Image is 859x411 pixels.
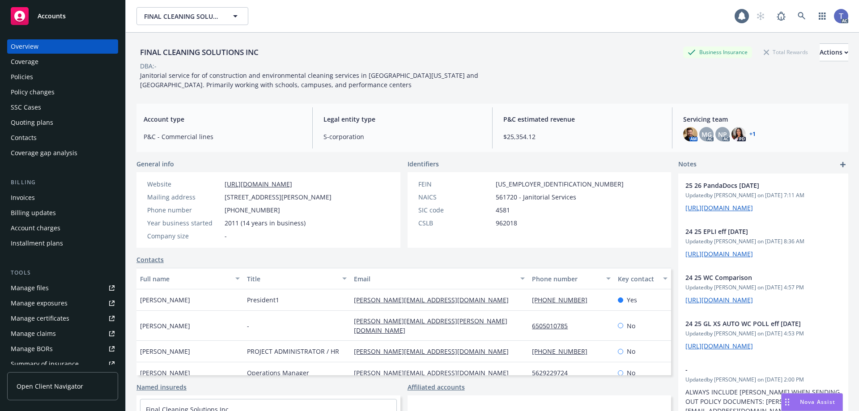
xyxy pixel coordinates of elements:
button: Email [350,268,528,289]
button: Phone number [528,268,614,289]
span: - [685,365,818,374]
a: Start snowing [752,7,770,25]
span: Servicing team [683,114,841,124]
span: $25,354.12 [503,132,661,141]
span: No [627,321,635,330]
a: Contacts [136,255,164,264]
span: FINAL CLEANING SOLUTIONS INC [144,12,221,21]
a: [PERSON_NAME][EMAIL_ADDRESS][DOMAIN_NAME] [354,296,516,304]
div: CSLB [418,218,492,228]
span: Yes [627,295,637,305]
a: Switch app [813,7,831,25]
div: SIC code [418,205,492,215]
div: 24 25 WC ComparisonUpdatedby [PERSON_NAME] on [DATE] 4:57 PM[URL][DOMAIN_NAME] [678,266,848,312]
div: Manage files [11,281,49,295]
span: 25 26 PandaDocs [DATE] [685,181,818,190]
a: Billing updates [7,206,118,220]
span: President1 [247,295,279,305]
div: Title [247,274,337,284]
span: Updated by [PERSON_NAME] on [DATE] 7:11 AM [685,191,841,199]
a: Manage files [7,281,118,295]
div: Email [354,274,515,284]
span: [PERSON_NAME] [140,368,190,377]
a: Contacts [7,131,118,145]
a: 5629229724 [532,369,575,377]
button: FINAL CLEANING SOLUTIONS INC [136,7,248,25]
span: [PERSON_NAME] [140,295,190,305]
a: Coverage gap analysis [7,146,118,160]
span: No [627,368,635,377]
div: Total Rewards [759,47,812,58]
a: [PHONE_NUMBER] [532,296,595,304]
span: [PHONE_NUMBER] [225,205,280,215]
div: Website [147,179,221,189]
a: [URL][DOMAIN_NAME] [685,296,753,304]
div: 24 25 EPLI eff [DATE]Updatedby [PERSON_NAME] on [DATE] 8:36 AM[URL][DOMAIN_NAME] [678,220,848,266]
div: FEIN [418,179,492,189]
span: Updated by [PERSON_NAME] on [DATE] 4:53 PM [685,330,841,338]
span: General info [136,159,174,169]
a: [PERSON_NAME][EMAIL_ADDRESS][DOMAIN_NAME] [354,369,516,377]
a: [URL][DOMAIN_NAME] [685,250,753,258]
div: Manage exposures [11,296,68,310]
div: Phone number [147,205,221,215]
span: S-corporation [323,132,481,141]
button: Full name [136,268,243,289]
div: Summary of insurance [11,357,79,371]
a: [PERSON_NAME][EMAIL_ADDRESS][PERSON_NAME][DOMAIN_NAME] [354,317,507,335]
div: Quoting plans [11,115,53,130]
span: No [627,347,635,356]
a: Overview [7,39,118,54]
div: Phone number [532,274,600,284]
div: Manage BORs [11,342,53,356]
div: Policy changes [11,85,55,99]
a: Manage exposures [7,296,118,310]
span: Operations Manager [247,368,309,377]
span: - [225,231,227,241]
button: Nova Assist [781,393,843,411]
div: Billing updates [11,206,56,220]
span: Updated by [PERSON_NAME] on [DATE] 2:00 PM [685,376,841,384]
span: 24 25 GL XS AUTO WC POLL eff [DATE] [685,319,818,328]
span: 962018 [496,218,517,228]
div: Billing [7,178,118,187]
div: Policies [11,70,33,84]
span: 24 25 WC Comparison [685,273,818,282]
div: Full name [140,274,230,284]
span: P&C - Commercial lines [144,132,302,141]
div: FINAL CLEANING SOLUTIONS INC [136,47,262,58]
a: [URL][DOMAIN_NAME] [685,203,753,212]
span: Open Client Navigator [17,381,83,391]
span: Legal entity type [323,114,481,124]
span: 24 25 EPLI eff [DATE] [685,227,818,236]
a: Quoting plans [7,115,118,130]
a: Search [793,7,811,25]
div: Contacts [11,131,37,145]
a: add [838,159,848,170]
a: 6505010785 [532,322,575,330]
span: 4581 [496,205,510,215]
span: P&C estimated revenue [503,114,661,124]
a: Policies [7,70,118,84]
div: Account charges [11,221,60,235]
span: [PERSON_NAME] [140,321,190,330]
div: Actions [820,44,848,61]
a: Named insureds [136,382,187,392]
a: Affiliated accounts [408,382,465,392]
div: Manage claims [11,326,56,341]
img: photo [731,127,746,141]
a: [PERSON_NAME][EMAIL_ADDRESS][DOMAIN_NAME] [354,347,516,356]
a: SSC Cases [7,100,118,114]
div: Tools [7,268,118,277]
div: Installment plans [11,236,63,250]
a: +1 [749,131,756,137]
div: Drag to move [782,394,793,411]
a: Installment plans [7,236,118,250]
div: Invoices [11,191,35,205]
span: Updated by [PERSON_NAME] on [DATE] 4:57 PM [685,284,841,292]
span: Updated by [PERSON_NAME] on [DATE] 8:36 AM [685,237,841,246]
button: Title [243,268,350,289]
div: Overview [11,39,38,54]
a: Policy changes [7,85,118,99]
a: Manage certificates [7,311,118,326]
